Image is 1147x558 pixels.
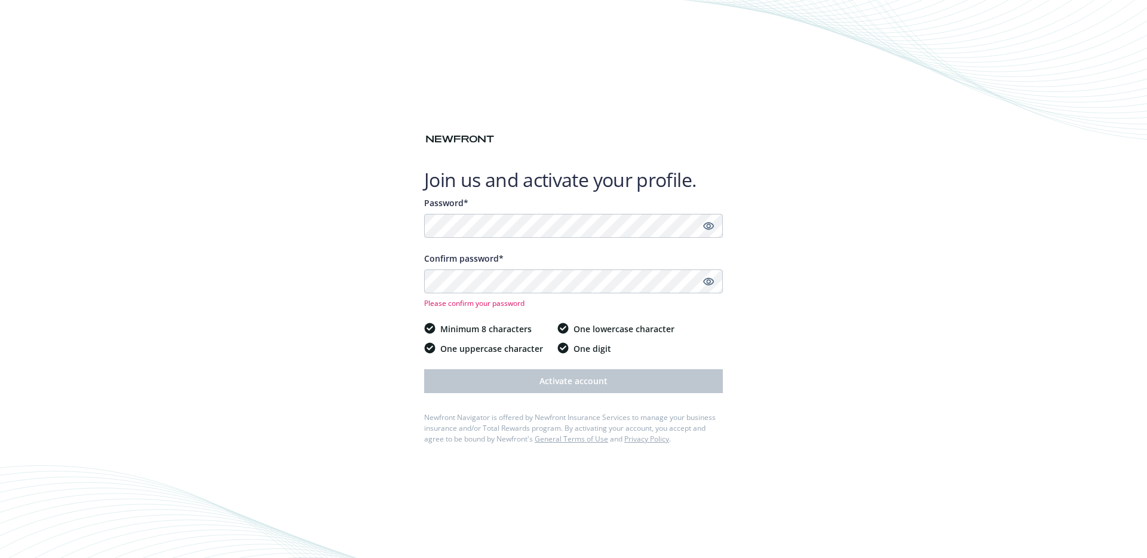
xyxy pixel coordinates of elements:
a: Show password [701,274,716,289]
input: Enter a unique password... [424,214,723,238]
a: Privacy Policy [624,434,669,444]
span: One uppercase character [440,342,543,355]
img: Newfront logo [424,133,496,146]
input: Confirm your unique password... [424,269,723,293]
span: One digit [573,342,611,355]
span: Please confirm your password [424,298,723,308]
span: Password* [424,197,468,209]
h1: Join us and activate your profile. [424,168,723,192]
a: General Terms of Use [535,434,608,444]
span: Confirm password* [424,253,504,264]
span: Minimum 8 characters [440,323,532,335]
span: Activate account [539,375,608,387]
div: Newfront Navigator is offered by Newfront Insurance Services to manage your business insurance an... [424,412,723,444]
span: One lowercase character [573,323,674,335]
a: Show password [701,219,716,233]
button: Activate account [424,369,723,393]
